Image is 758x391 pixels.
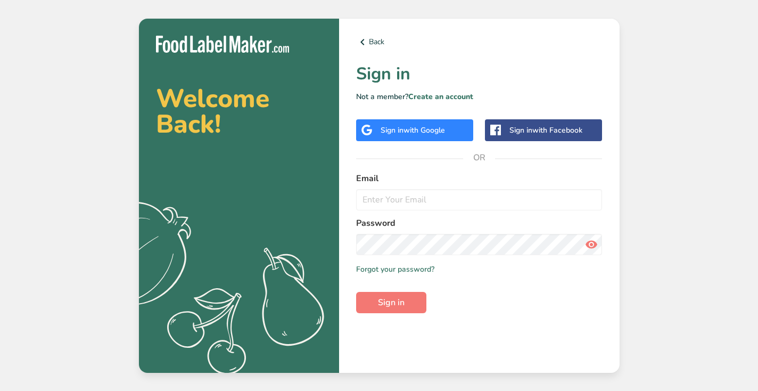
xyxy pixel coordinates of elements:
[156,36,289,53] img: Food Label Maker
[356,91,603,102] p: Not a member?
[156,86,322,137] h2: Welcome Back!
[356,36,603,48] a: Back
[378,296,405,309] span: Sign in
[356,189,603,210] input: Enter Your Email
[463,142,495,174] span: OR
[509,125,582,136] div: Sign in
[403,125,445,135] span: with Google
[356,61,603,87] h1: Sign in
[356,264,434,275] a: Forgot your password?
[408,92,473,102] a: Create an account
[356,172,603,185] label: Email
[532,125,582,135] span: with Facebook
[381,125,445,136] div: Sign in
[356,292,426,313] button: Sign in
[356,217,603,230] label: Password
